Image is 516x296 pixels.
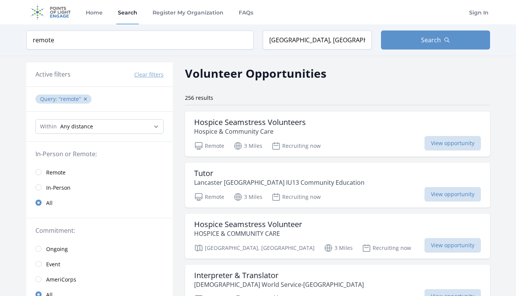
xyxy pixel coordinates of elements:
[185,214,490,259] a: Hospice Seamstress Volunteer HOSPICE & COMMUNITY CARE [GEOGRAPHIC_DATA], [GEOGRAPHIC_DATA] 3 Mile...
[35,149,164,158] legend: In-Person or Remote:
[185,112,490,157] a: Hospice Seamstress Volunteers Hospice & Community Care Remote 3 Miles Recruiting now View opportu...
[35,226,164,235] legend: Commitment:
[424,136,481,150] span: View opportunity
[194,271,364,280] h3: Interpreter & Translator
[362,243,411,253] p: Recruiting now
[26,241,173,256] a: Ongoing
[194,220,302,229] h3: Hospice Seamstress Volunteer
[194,118,306,127] h3: Hospice Seamstress Volunteers
[185,65,326,82] h2: Volunteer Opportunities
[26,256,173,272] a: Event
[26,165,173,180] a: Remote
[424,238,481,253] span: View opportunity
[46,199,53,207] span: All
[46,184,71,192] span: In-Person
[194,192,224,202] p: Remote
[272,192,321,202] p: Recruiting now
[185,163,490,208] a: Tutor Lancaster [GEOGRAPHIC_DATA] IU13 Community Education Remote 3 Miles Recruiting now View opp...
[194,141,224,150] p: Remote
[40,95,59,102] span: Query :
[424,187,481,202] span: View opportunity
[233,192,262,202] p: 3 Miles
[59,95,81,102] q: remote
[421,35,441,45] span: Search
[26,195,173,210] a: All
[194,229,302,238] p: HOSPICE & COMMUNITY CARE
[194,243,315,253] p: [GEOGRAPHIC_DATA], [GEOGRAPHIC_DATA]
[381,30,490,50] button: Search
[134,71,164,78] button: Clear filters
[185,94,213,101] span: 256 results
[26,272,173,287] a: AmeriCorps
[263,30,372,50] input: Location
[26,180,173,195] a: In-Person
[35,70,71,79] h3: Active filters
[26,30,254,50] input: Keyword
[83,95,88,103] button: ✕
[194,178,365,187] p: Lancaster [GEOGRAPHIC_DATA] IU13 Community Education
[233,141,262,150] p: 3 Miles
[194,280,364,289] p: [DEMOGRAPHIC_DATA] World Service-[GEOGRAPHIC_DATA]
[46,169,66,176] span: Remote
[46,245,68,253] span: Ongoing
[46,276,76,283] span: AmeriCorps
[35,119,164,134] select: Search Radius
[194,169,365,178] h3: Tutor
[324,243,353,253] p: 3 Miles
[46,261,60,268] span: Event
[272,141,321,150] p: Recruiting now
[194,127,306,136] p: Hospice & Community Care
